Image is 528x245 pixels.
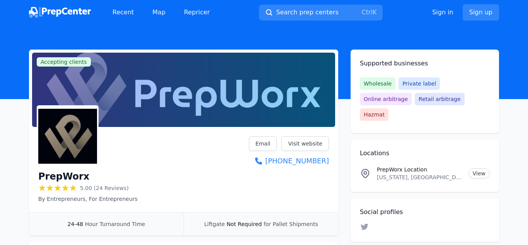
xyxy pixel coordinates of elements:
[399,77,440,90] span: Private label
[38,195,138,203] p: By Entrepreneurs, For Entrepreneurs
[463,4,499,21] a: Sign up
[146,5,172,20] a: Map
[276,8,338,17] span: Search prep centers
[178,5,216,20] a: Repricer
[38,107,97,166] img: PrepWorx
[360,207,490,217] h2: Social profiles
[468,168,490,178] a: View
[227,221,262,227] span: Not Required
[360,108,388,121] span: Hazmat
[264,221,318,227] span: for Pallet Shipments
[106,5,140,20] a: Recent
[361,9,372,16] kbd: Ctrl
[415,93,464,105] span: Retail arbitrage
[360,59,490,68] h2: Supported businesses
[281,136,329,151] a: Visit website
[249,136,277,151] a: Email
[360,77,395,90] span: Wholesale
[249,156,329,166] a: [PHONE_NUMBER]
[377,166,462,173] p: PrepWorx Location
[259,5,383,21] button: Search prep centersCtrlK
[80,184,129,192] span: 5.00 (24 Reviews)
[377,173,462,181] p: [US_STATE], [GEOGRAPHIC_DATA]
[29,7,91,18] img: PrepCenter
[360,149,490,158] h2: Locations
[432,8,453,17] a: Sign in
[85,221,145,227] span: Hour Turnaround Time
[373,9,377,16] kbd: K
[68,221,83,227] span: 24-48
[204,221,225,227] span: Liftgate
[37,57,91,67] span: Accepting clients
[360,93,412,105] span: Online arbitrage
[38,170,89,183] h1: PrepWorx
